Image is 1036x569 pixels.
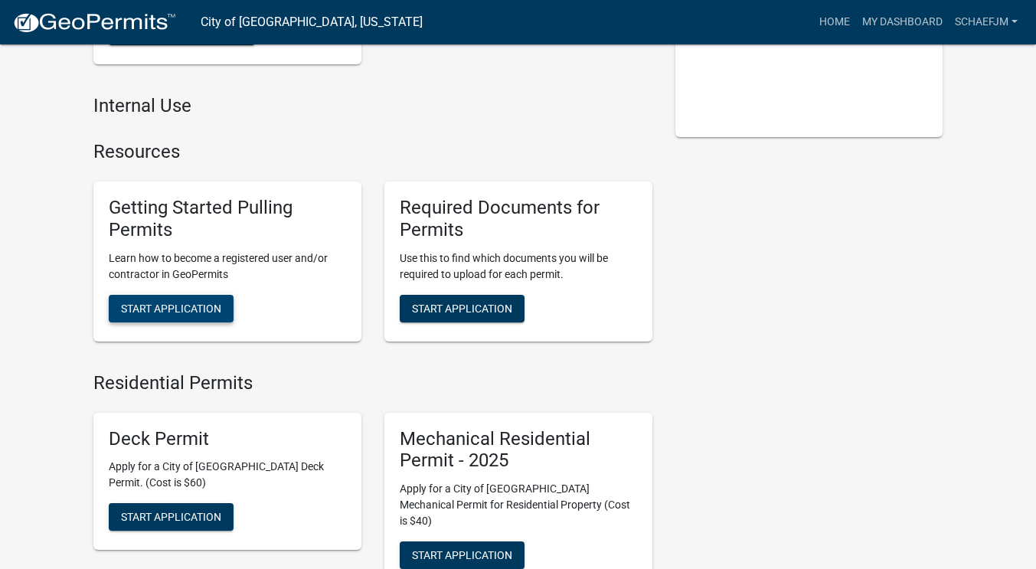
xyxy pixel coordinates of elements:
p: Learn how to become a registered user and/or contractor in GeoPermits [109,250,346,283]
a: My Dashboard [856,8,949,37]
a: schaefjm [949,8,1024,37]
button: Start Application [109,295,234,322]
a: Home [813,8,856,37]
button: Start Application [109,503,234,531]
p: Use this to find which documents you will be required to upload for each permit. [400,250,637,283]
p: Apply for a City of [GEOGRAPHIC_DATA] Mechanical Permit for Residential Property (Cost is $40) [400,481,637,529]
h4: Internal Use [93,95,652,117]
h4: Residential Permits [93,372,652,394]
button: Start Application [400,295,525,322]
button: Continue Application [109,18,255,45]
span: Start Application [121,302,221,314]
span: Start Application [412,302,512,314]
span: Start Application [412,549,512,561]
h5: Getting Started Pulling Permits [109,197,346,241]
h5: Mechanical Residential Permit - 2025 [400,428,637,473]
h4: Resources [93,141,652,163]
p: Apply for a City of [GEOGRAPHIC_DATA] Deck Permit. (Cost is $60) [109,459,346,491]
span: Start Application [121,511,221,523]
button: Start Application [400,541,525,569]
a: City of [GEOGRAPHIC_DATA], [US_STATE] [201,9,423,35]
h5: Required Documents for Permits [400,197,637,241]
h5: Deck Permit [109,428,346,450]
